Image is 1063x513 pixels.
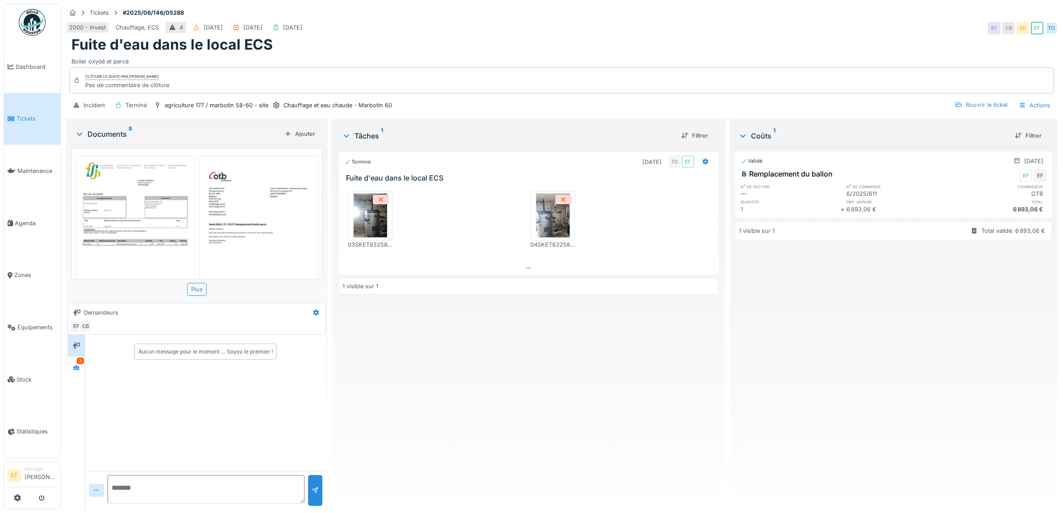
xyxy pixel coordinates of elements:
[77,357,84,364] div: 3
[243,23,263,32] div: [DATE]
[741,157,763,165] div: Validé
[1015,99,1054,112] div: Actions
[83,101,105,109] div: Incident
[682,156,694,168] div: EF
[4,93,60,145] a: Tickets
[4,353,60,406] a: Stock
[346,174,715,182] h3: Fuite d'eau dans le local ECS
[530,240,575,249] div: 04SKET6325800168RESDD18072025_0954.JPEG
[342,282,378,290] div: 1 visible sur 1
[846,199,946,205] h6: prix unitaire
[946,189,1046,198] div: OTB
[348,240,392,249] div: 03SKET6325800168RESDD18072025_0954.JPEG
[119,8,188,17] strong: #2025/06/146/05288
[344,158,371,166] div: Terminé
[8,466,57,487] a: EF Manager[PERSON_NAME]
[4,145,60,197] a: Maintenance
[16,63,57,71] span: Dashboard
[739,227,775,235] div: 1 visible sur 1
[951,99,1011,111] div: Rouvrir le ticket
[15,219,57,227] span: Agenda
[179,23,183,32] div: 4
[981,227,1045,235] div: Total validé: 6 893,06 €
[350,193,390,238] img: y3n8un4wcm4naor5y6r7t7wvnsjb
[14,271,57,279] span: Zones
[17,114,57,123] span: Tickets
[738,130,1008,141] div: Coûts
[4,406,60,458] a: Statistiques
[1045,22,1058,34] div: TO
[25,466,57,485] li: [PERSON_NAME]
[25,466,57,472] div: Manager
[668,156,681,168] div: TO
[841,205,846,214] div: ×
[773,130,775,141] sup: 1
[19,9,46,36] img: Badge_color-CXgf-gQk.svg
[204,23,223,32] div: [DATE]
[533,193,573,238] img: 5060y9seyvcvqn29idbv8gi3uth4
[69,23,106,32] div: 2000 - Invest
[988,22,1000,34] div: EF
[4,301,60,353] a: Équipements
[17,323,57,332] span: Équipements
[85,81,169,89] div: Pas de commentaire de clôture
[71,36,273,53] h1: Fuite d'eau dans le local ECS
[281,128,319,140] div: Ajouter
[79,320,92,332] div: CB
[283,23,302,32] div: [DATE]
[138,348,273,356] div: Aucun message pour le moment … Soyez le premier !
[946,184,1046,189] h6: fournisseur
[1011,130,1045,142] div: Filtrer
[125,101,147,109] div: Terminé
[4,197,60,249] a: Agenda
[90,8,109,17] div: Tickets
[17,427,57,436] span: Statistiques
[283,101,392,109] div: Chauffage et eau chaude - Marbotin 60
[1034,169,1046,182] div: EF
[84,308,118,317] div: Demandeurs
[741,189,841,198] div: —
[946,199,1046,205] h6: total
[381,130,383,141] sup: 1
[1020,169,1032,182] div: EF
[846,184,946,189] h6: n° de commande
[1017,22,1029,34] div: EF
[1031,22,1043,34] div: EF
[201,158,316,321] img: z2u8ollxj861ona5yaqgv0q2qw28
[85,74,158,80] div: Clôturé le [DATE] par [PERSON_NAME]
[165,101,268,109] div: agriculture 177 / marbotin 58-60 - site
[846,189,946,198] div: 6/2025/611
[741,199,841,205] h6: quantité
[70,320,83,332] div: EF
[342,130,674,141] div: Tâches
[946,205,1046,214] div: 6 893,06 €
[187,283,207,296] div: Plus
[741,205,841,214] div: 1
[4,249,60,302] a: Zones
[1024,157,1043,165] div: [DATE]
[642,158,662,166] div: [DATE]
[4,41,60,93] a: Dashboard
[846,205,946,214] div: 6 893,06 €
[8,469,21,482] li: EF
[1002,22,1015,34] div: CB
[78,158,193,321] img: cu64dhkwvbs8kmrh081uoxohd0z4
[741,168,833,179] div: Remplacement du ballon
[116,23,159,32] div: Chauffage, ECS
[17,167,57,175] span: Maintenance
[71,54,1052,66] div: Boiler oxydé et percé
[17,375,57,384] span: Stock
[741,184,841,189] h6: n° de facture
[678,130,712,142] div: Filtrer
[75,129,281,139] div: Documents
[129,129,132,139] sup: 8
